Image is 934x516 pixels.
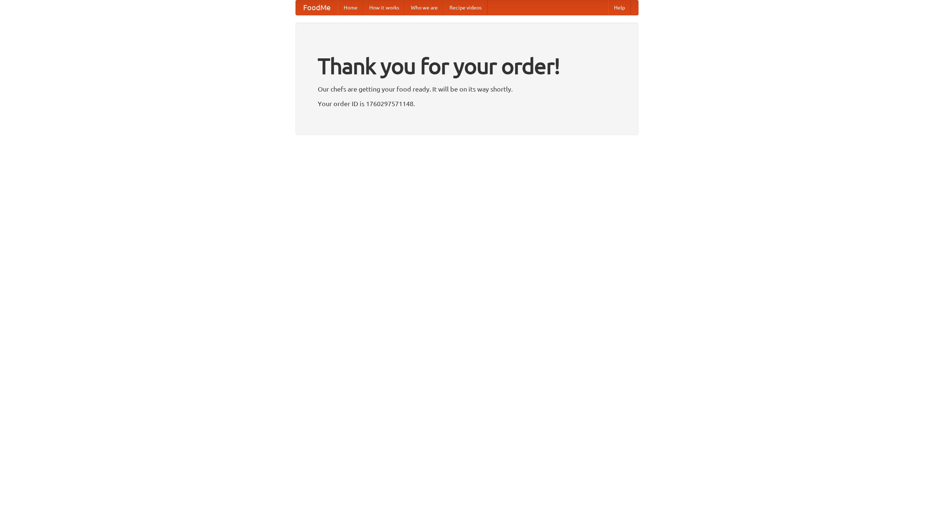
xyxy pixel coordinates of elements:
h1: Thank you for your order! [318,49,616,84]
a: Who we are [405,0,444,15]
a: Recipe videos [444,0,487,15]
a: Home [338,0,363,15]
a: How it works [363,0,405,15]
p: Your order ID is 1760297571148. [318,98,616,109]
a: Help [608,0,631,15]
p: Our chefs are getting your food ready. It will be on its way shortly. [318,84,616,94]
a: FoodMe [296,0,338,15]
